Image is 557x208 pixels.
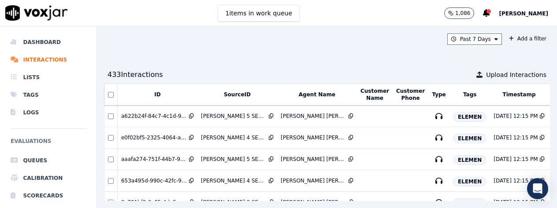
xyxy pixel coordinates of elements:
[11,136,86,152] h6: Evaluations
[154,91,160,98] button: ID
[444,7,474,19] button: 1,086
[11,169,86,187] a: Calibration
[201,156,267,163] div: [PERSON_NAME] 5 SEMANA 3.MP3
[281,134,347,141] div: [PERSON_NAME] [PERSON_NAME]
[499,8,557,18] button: [PERSON_NAME]
[455,10,470,17] p: 1,086
[494,156,538,163] div: [DATE] 12:15 PM
[299,91,335,98] button: Agent Name
[201,199,267,206] div: [PERSON_NAME] 2 SEMANA 3.MP3
[527,178,548,199] div: Open Intercom Messenger
[121,177,187,184] div: 653a495d-990c-42fc-9da3-5becd3fa0362
[505,33,550,44] button: Add a filter
[11,104,86,121] a: Logs
[121,199,187,206] div: 8c701bf9-9c85-4de5-a41c-e02d4045976f
[447,33,502,45] button: Past 7 Days
[281,177,347,184] div: [PERSON_NAME] [PERSON_NAME]
[281,113,347,120] div: [PERSON_NAME] [PERSON_NAME]
[494,199,538,206] div: [DATE] 12:15 PM
[11,51,86,69] a: Interactions
[201,177,267,184] div: [PERSON_NAME] 4 SEMANA 3.MP3
[218,5,300,22] button: 1items in work queue
[396,88,425,102] button: Customer Phone
[360,88,389,102] button: Customer Name
[281,156,347,163] div: [PERSON_NAME] [PERSON_NAME]
[5,5,68,21] img: voxjar logo
[201,134,267,141] div: [PERSON_NAME] 4 SEMANA 3.MP3
[502,91,535,98] button: Timestamp
[453,198,486,208] span: ELEMEN
[121,156,187,163] div: aaafa274-751f-44b7-9705-8e0643898f3f
[11,187,86,204] a: Scorecards
[11,152,86,169] a: Queues
[201,113,267,120] div: [PERSON_NAME] 5 SEMANA 3.MP3
[499,11,548,17] span: [PERSON_NAME]
[453,134,486,143] span: ELEMEN
[453,177,486,186] span: ELEMEN
[494,134,538,141] div: [DATE] 12:15 PM
[453,155,486,165] span: ELEMEN
[444,7,483,19] button: 1,086
[486,70,546,79] span: Upload Interactions
[432,91,446,98] button: Type
[453,112,486,122] span: ELEMEN
[494,177,538,184] div: [DATE] 12:15 PM
[494,113,538,120] div: [DATE] 12:15 PM
[224,91,251,98] button: SourceID
[108,69,163,80] div: 433 Interaction s
[11,33,86,51] a: Dashboard
[281,199,347,206] div: [PERSON_NAME] [PERSON_NAME]
[11,69,86,86] a: Lists
[11,86,86,104] a: Tags
[463,91,476,98] button: Tags
[121,134,187,141] div: e0f02bf5-2325-4064-a962-32d8fdff7339
[121,113,187,120] div: a622b24f-84c7-4c1d-916a-64243eab4f48
[476,70,546,79] button: Upload Interactions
